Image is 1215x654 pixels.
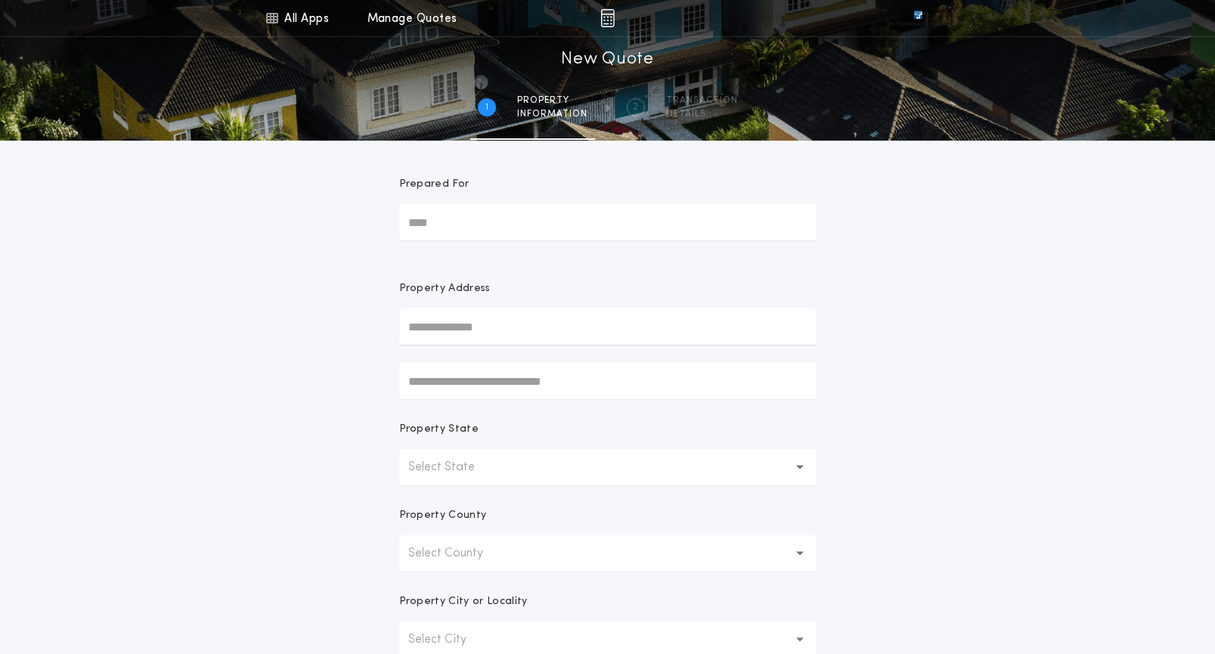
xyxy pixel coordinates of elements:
[517,108,587,120] span: information
[408,631,491,649] p: Select City
[399,594,528,609] p: Property City or Locality
[666,95,738,107] span: Transaction
[666,108,738,120] span: details
[633,101,638,113] h2: 2
[399,422,479,437] p: Property State
[561,48,653,72] h1: New Quote
[399,535,817,572] button: Select County
[600,9,615,27] img: img
[517,95,587,107] span: Property
[399,177,470,192] p: Prepared For
[399,281,817,296] p: Property Address
[408,544,507,563] p: Select County
[485,101,488,113] h2: 1
[399,508,487,523] p: Property County
[399,204,817,240] input: Prepared For
[408,458,499,476] p: Select State
[886,11,950,26] img: vs-icon
[399,449,817,485] button: Select State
